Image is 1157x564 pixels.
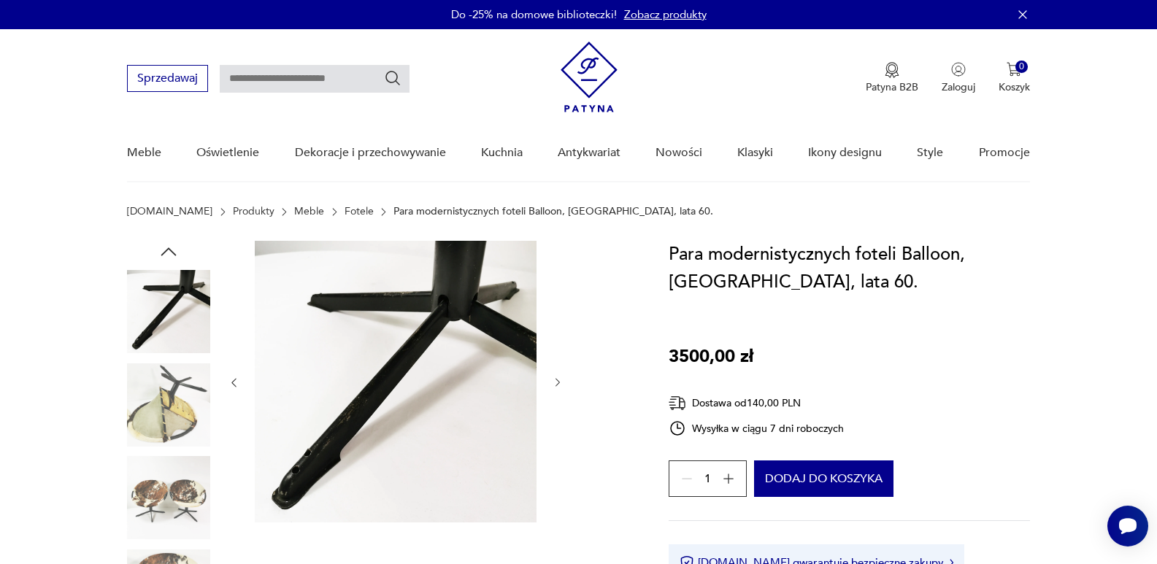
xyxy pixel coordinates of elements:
[656,125,702,181] a: Nowości
[942,80,975,94] p: Zaloguj
[127,65,208,92] button: Sprzedawaj
[808,125,882,181] a: Ikony designu
[737,125,773,181] a: Klasyki
[754,460,893,497] button: Dodaj do koszyka
[1007,62,1021,77] img: Ikona koszyka
[669,394,686,412] img: Ikona dostawy
[1107,506,1148,546] iframe: Smartsupp widget button
[866,62,918,94] a: Ikona medaluPatyna B2B
[558,125,620,181] a: Antykwariat
[127,270,210,353] img: Zdjęcie produktu Para modernistycznych foteli Balloon, Niemcy, lata 60.
[885,62,899,78] img: Ikona medalu
[295,125,446,181] a: Dekoracje i przechowywanie
[624,7,707,22] a: Zobacz produkty
[669,241,1030,296] h1: Para modernistycznych foteli Balloon, [GEOGRAPHIC_DATA], lata 60.
[669,343,753,371] p: 3500,00 zł
[1015,61,1028,73] div: 0
[942,62,975,94] button: Zaloguj
[451,7,617,22] p: Do -25% na domowe biblioteczki!
[704,474,711,484] span: 1
[345,206,374,217] a: Fotele
[999,62,1030,94] button: 0Koszyk
[393,206,713,217] p: Para modernistycznych foteli Balloon, [GEOGRAPHIC_DATA], lata 60.
[127,456,210,539] img: Zdjęcie produktu Para modernistycznych foteli Balloon, Niemcy, lata 60.
[233,206,274,217] a: Produkty
[951,62,966,77] img: Ikonka użytkownika
[866,80,918,94] p: Patyna B2B
[127,125,161,181] a: Meble
[294,206,324,217] a: Meble
[669,420,844,437] div: Wysyłka w ciągu 7 dni roboczych
[127,74,208,85] a: Sprzedawaj
[255,241,537,522] img: Zdjęcie produktu Para modernistycznych foteli Balloon, Niemcy, lata 60.
[127,206,212,217] a: [DOMAIN_NAME]
[917,125,943,181] a: Style
[481,125,523,181] a: Kuchnia
[979,125,1030,181] a: Promocje
[669,394,844,412] div: Dostawa od 140,00 PLN
[866,62,918,94] button: Patyna B2B
[384,69,401,87] button: Szukaj
[127,363,210,447] img: Zdjęcie produktu Para modernistycznych foteli Balloon, Niemcy, lata 60.
[999,80,1030,94] p: Koszyk
[196,125,259,181] a: Oświetlenie
[561,42,618,112] img: Patyna - sklep z meblami i dekoracjami vintage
